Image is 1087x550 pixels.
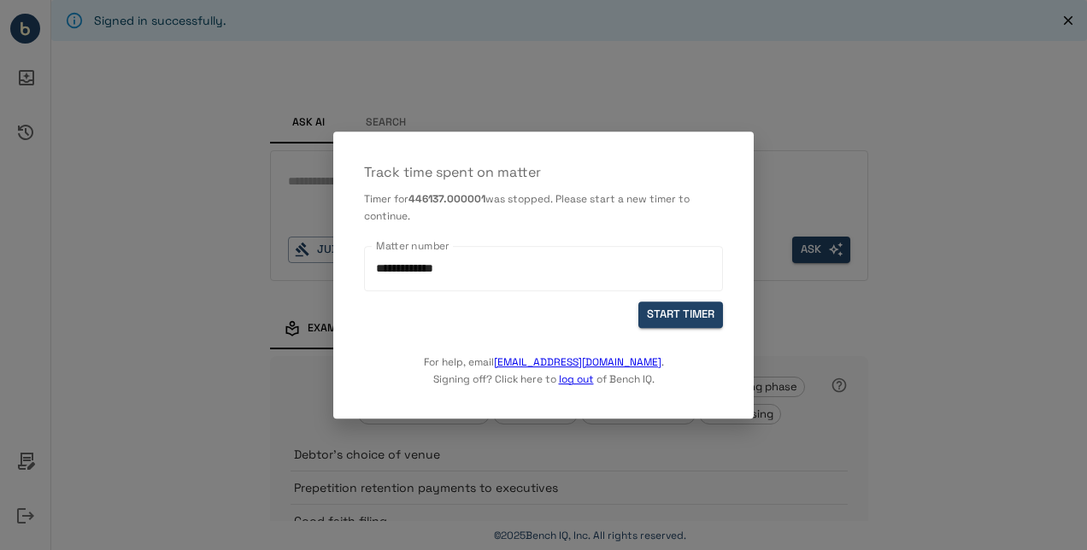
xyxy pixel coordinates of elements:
[364,192,408,206] span: Timer for
[494,355,661,369] a: [EMAIL_ADDRESS][DOMAIN_NAME]
[638,301,723,328] button: START TIMER
[408,192,485,206] b: 446137.000001
[364,162,723,183] p: Track time spent on matter
[424,328,664,388] p: For help, email . Signing off? Click here to of Bench IQ.
[364,192,690,223] span: was stopped. Please start a new timer to continue.
[376,238,449,253] label: Matter number
[559,372,594,386] a: log out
